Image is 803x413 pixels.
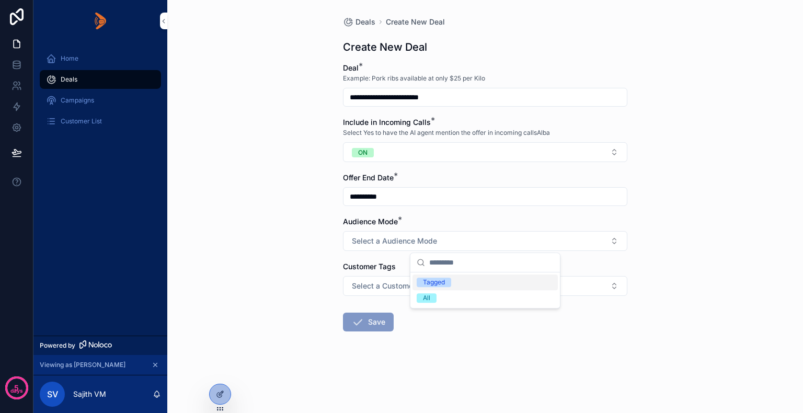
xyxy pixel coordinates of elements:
span: Powered by [40,341,75,350]
p: Sajith VM [73,389,106,399]
span: Offer End Date [343,173,394,182]
button: Select Button [343,142,627,162]
a: Powered by [33,336,167,355]
h1: Create New Deal [343,40,427,54]
a: Home [40,49,161,68]
button: Select Button [343,276,627,296]
div: All [423,293,430,303]
a: Deals [40,70,161,89]
p: days [10,387,23,395]
button: Select Button [343,231,627,251]
a: Campaigns [40,91,161,110]
span: Deals [355,17,375,27]
span: Select a Customer Tags [352,281,435,291]
a: Customer List [40,112,161,131]
span: Example: Pork ribs available at only $25 per Kilo [343,74,485,83]
span: Deals [61,75,77,84]
p: 5 [14,383,19,393]
span: Campaigns [61,96,94,105]
span: Select a Audience Mode [352,236,437,246]
span: SV [47,388,58,400]
div: scrollable content [33,42,167,144]
div: Suggestions [410,272,560,308]
span: Customer Tags [343,262,396,271]
span: Include in Incoming Calls [343,118,431,127]
a: Deals [343,17,375,27]
span: Customer List [61,117,102,125]
span: Audience Mode [343,217,398,226]
a: Create New Deal [386,17,445,27]
span: Deal [343,63,359,72]
span: Select Yes to have the AI agent mention the offer in incoming callsAlba [343,129,550,137]
div: Tagged [423,278,445,287]
span: Home [61,54,78,63]
img: App logo [95,13,106,29]
span: Viewing as [PERSON_NAME] [40,361,125,369]
div: ON [358,148,368,157]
